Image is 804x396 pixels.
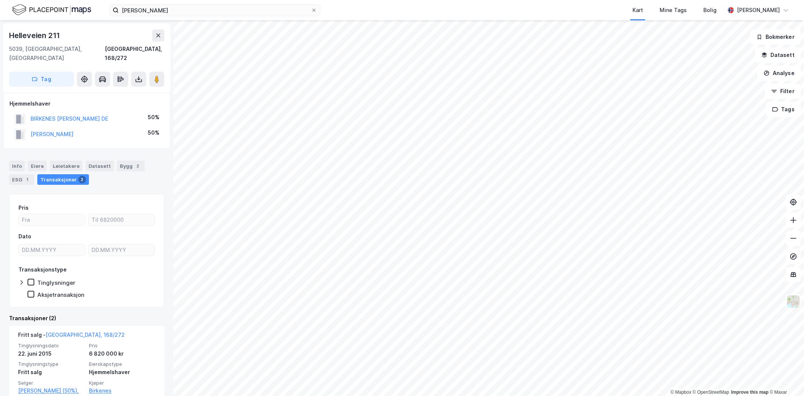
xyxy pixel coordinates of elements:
button: Analyse [757,66,801,81]
div: Fritt salg - [18,330,125,342]
div: Hjemmelshaver [9,99,164,108]
div: Hjemmelshaver [89,368,155,377]
button: Tag [9,72,74,87]
div: Dato [18,232,31,241]
div: 5039, [GEOGRAPHIC_DATA], [GEOGRAPHIC_DATA] [9,45,105,63]
div: 50% [148,128,159,137]
img: Z [786,295,801,309]
img: logo.f888ab2527a4732fd821a326f86c7f29.svg [12,3,91,17]
div: 1 [24,176,31,183]
div: Transaksjoner (2) [9,314,164,323]
div: [PERSON_NAME] [737,6,780,15]
span: Tinglysningsdato [18,342,84,349]
button: Filter [765,84,801,99]
button: Bokmerker [750,29,801,45]
div: 50% [148,113,159,122]
input: DD.MM.YYYY [89,244,155,256]
div: Bygg [117,161,145,171]
input: Fra [19,214,85,226]
span: Pris [89,342,155,349]
div: Datasett [86,161,114,171]
div: 2 [78,176,86,183]
div: Bolig [703,6,717,15]
span: Kjøper [89,380,155,386]
button: Datasett [755,48,801,63]
div: Kontrollprogram for chat [766,360,804,396]
input: Søk på adresse, matrikkel, gårdeiere, leietakere eller personer [119,5,311,16]
div: Pris [18,203,29,212]
a: [GEOGRAPHIC_DATA], 168/272 [46,332,125,338]
div: Eiere [28,161,47,171]
span: Selger [18,380,84,386]
div: Mine Tags [660,6,687,15]
button: Tags [766,102,801,117]
div: Transaksjonstype [18,265,67,274]
div: 6 820 000 kr [89,349,155,358]
div: [GEOGRAPHIC_DATA], 168/272 [105,45,164,63]
div: 2 [134,162,142,170]
div: Transaksjoner [37,174,89,185]
a: OpenStreetMap [693,390,729,395]
div: ESG [9,174,34,185]
div: Aksjetransaksjon [37,291,84,298]
a: Mapbox [671,390,691,395]
div: Kart [632,6,643,15]
div: Leietakere [50,161,83,171]
iframe: Chat Widget [766,360,804,396]
span: Tinglysningstype [18,361,84,367]
input: DD.MM.YYYY [19,244,85,256]
a: [PERSON_NAME] (50%), [18,386,84,395]
span: Eierskapstype [89,361,155,367]
div: 22. juni 2015 [18,349,84,358]
input: Til 6820000 [89,214,155,226]
div: Info [9,161,25,171]
div: Tinglysninger [37,279,75,286]
div: Helleveien 211 [9,29,61,41]
div: Fritt salg [18,368,84,377]
a: Improve this map [731,390,769,395]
